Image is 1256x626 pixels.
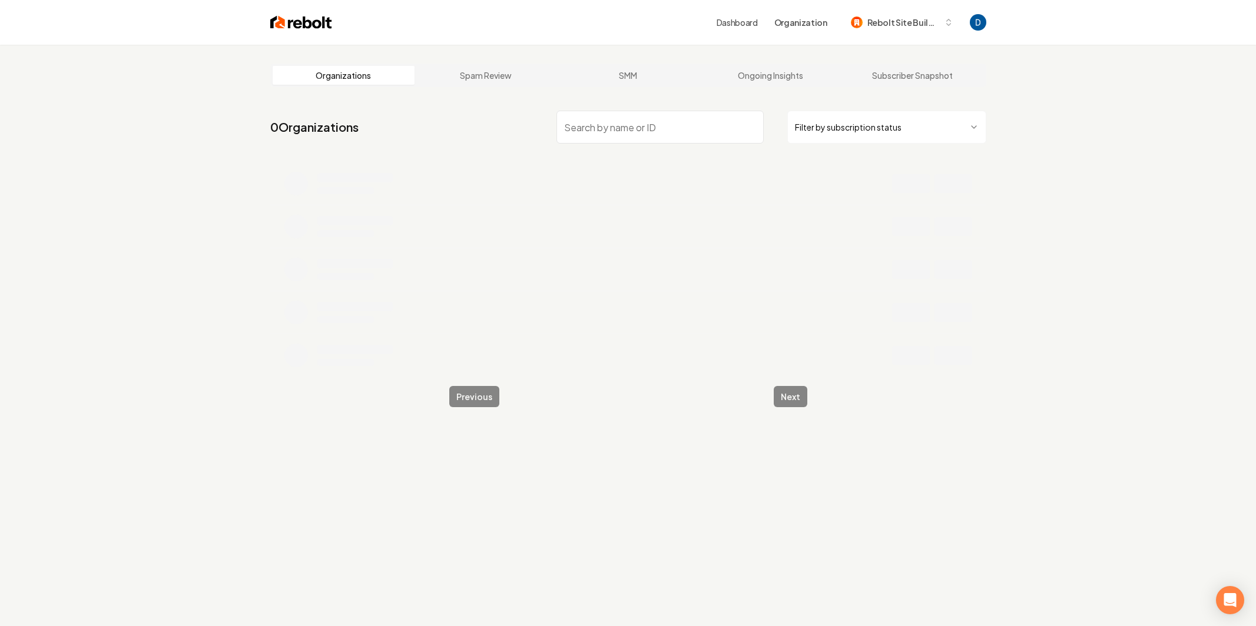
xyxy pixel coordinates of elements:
img: David Rice [970,14,986,31]
a: 0Organizations [270,119,359,135]
a: SMM [557,66,700,85]
div: Open Intercom Messenger [1216,586,1244,614]
button: Organization [767,12,834,33]
a: Spam Review [415,66,557,85]
button: Open user button [970,14,986,31]
span: Rebolt Site Builder [867,16,939,29]
a: Dashboard [717,16,758,28]
img: Rebolt Site Builder [851,16,863,28]
a: Ongoing Insights [699,66,841,85]
a: Organizations [273,66,415,85]
a: Subscriber Snapshot [841,66,984,85]
img: Rebolt Logo [270,14,332,31]
input: Search by name or ID [556,111,764,144]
